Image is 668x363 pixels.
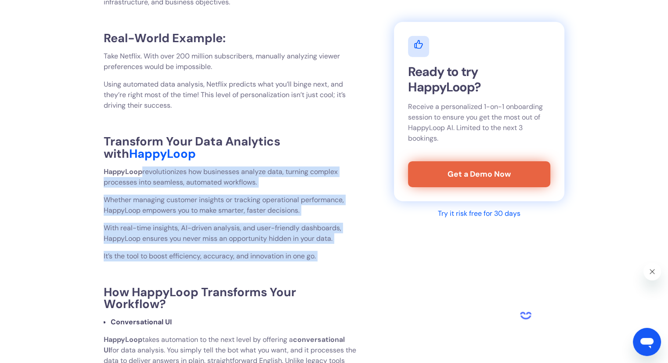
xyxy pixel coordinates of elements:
strong: Conversational UI [111,317,172,327]
p: ‍ [104,269,359,279]
a: Get a Demo Now [408,161,550,187]
p: Receive a personalized 1-on-1 onboarding session to ensure you get the most out of HappyLoop AI. ... [408,102,550,144]
strong: How HappyLoop Transforms Your Workflow? [104,284,296,312]
p: Whether managing customer insights or tracking operational performance, HappyLoop empowers you to... [104,195,359,216]
p: With real-time insights, AI-driven analysis, and user-friendly dashboards, HappyLoop ensures you ... [104,223,359,244]
p: revolutionizes how businesses analyze data, turning complex processes into seamless, automated wo... [104,167,359,188]
p: ‍ [104,118,359,128]
iframe: Button to launch messaging window [633,328,661,356]
div: Try it risk free for 30 days [438,208,520,218]
a: HappyLoop [129,146,196,161]
strong: Real-World Example: [104,30,226,46]
strong: HappyLoop [104,335,142,344]
span: Hello 👋 Looking for something? We’re here to help! [5,18,105,34]
p: Using automated data analysis, Netflix predicts what you’ll binge next, and they’re right most of... [104,79,359,111]
iframe: no content [517,307,534,324]
strong: Transform Your Data Analytics with [104,134,280,161]
p: It’s the tool to boost efficiency, accuracy, and innovation in one go. [104,251,359,261]
div: Happie says "Hello 👋 Looking for something? We’re here to help!". Open messaging window to contin... [517,263,661,324]
strong: HappyLoop [104,167,142,176]
iframe: Close message from Happie [643,263,661,280]
p: ‍ [104,15,359,25]
h1: Happie [5,7,118,14]
h2: Ready to try HappyLoop? [408,64,550,94]
p: Take Netflix. With over 200 million subscribers, manually analyzing viewer preferences would be i... [104,51,359,72]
